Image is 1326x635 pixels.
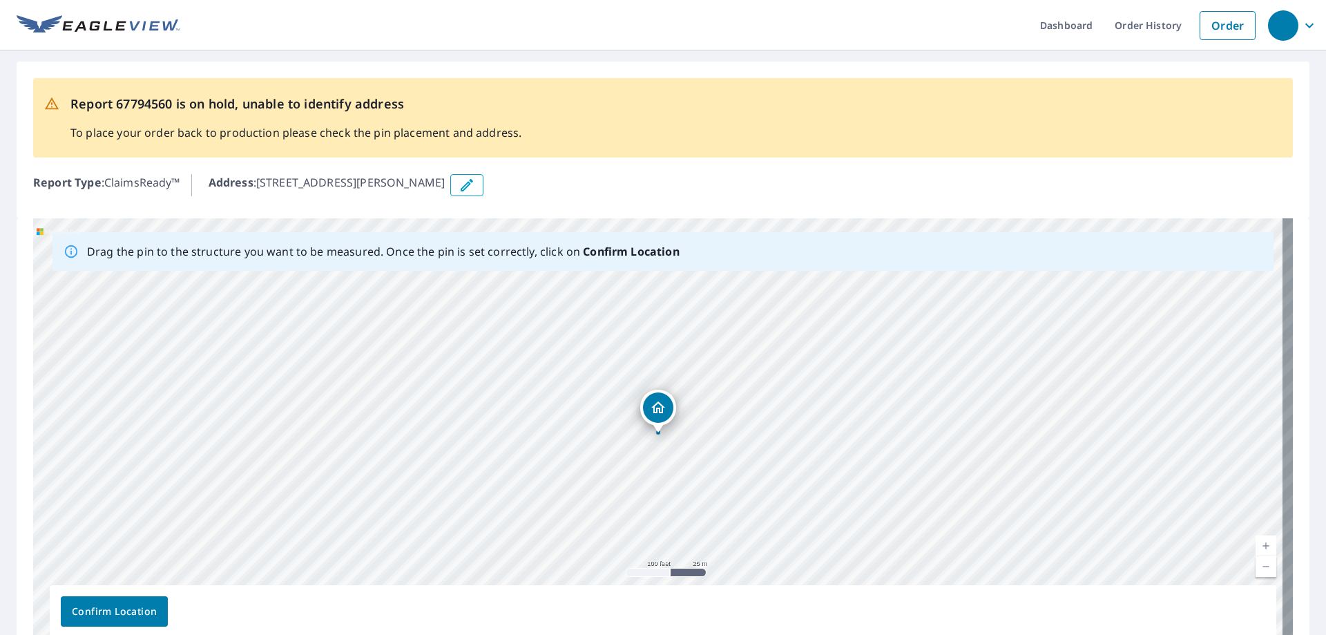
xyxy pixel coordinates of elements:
button: Confirm Location [61,596,168,627]
span: Confirm Location [72,603,157,620]
a: Current Level 18, Zoom Out [1256,556,1276,577]
p: : [STREET_ADDRESS][PERSON_NAME] [209,174,445,196]
b: Report Type [33,175,102,190]
b: Address [209,175,253,190]
div: Dropped pin, building 1, Residential property, 2338 County Road 1335 Blanchard, OK 73010 [640,390,676,433]
img: EV Logo [17,15,180,36]
p: Report 67794560 is on hold, unable to identify address [70,95,521,113]
p: Drag the pin to the structure you want to be measured. Once the pin is set correctly, click on [87,243,680,260]
p: To place your order back to production please check the pin placement and address. [70,124,521,141]
a: Order [1200,11,1256,40]
a: Current Level 18, Zoom In [1256,536,1276,556]
b: Confirm Location [583,244,679,259]
p: : ClaimsReady™ [33,174,180,196]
